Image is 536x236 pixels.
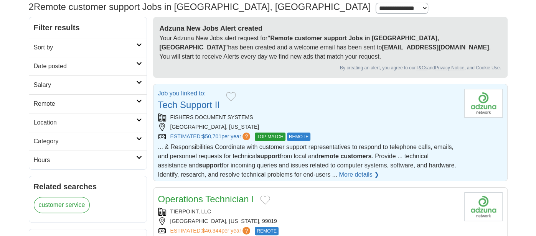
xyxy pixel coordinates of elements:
[464,89,503,118] img: Company logo
[242,133,250,140] span: ?
[158,123,458,131] div: [GEOGRAPHIC_DATA], [US_STATE]
[416,65,427,70] a: T&Cs
[158,100,220,110] a: Tech Support II
[158,217,458,225] div: [GEOGRAPHIC_DATA], [US_STATE], 99019
[29,38,147,57] a: Sort by
[29,132,147,151] a: Category
[170,227,252,235] a: ESTIMATED:$46,344per year?
[158,208,458,216] div: TIERPOINT, LLC
[29,2,371,12] h1: Remote customer support Jobs in [GEOGRAPHIC_DATA], [GEOGRAPHIC_DATA]
[339,170,379,179] a: More details ❯
[340,153,371,159] strong: customers
[160,34,501,61] p: Your Adzuna New Jobs alert request for has been created and a welcome email has been sent to . Yo...
[34,156,136,165] h2: Hours
[29,151,147,169] a: Hours
[34,118,136,127] h2: Location
[34,80,136,90] h2: Salary
[158,89,220,98] p: Job you linked to:
[29,94,147,113] a: Remote
[34,137,136,146] h2: Category
[158,113,458,121] div: FISHERS DOCUMENT SYSTEMS
[257,153,280,159] strong: support
[242,227,250,234] span: ?
[199,162,222,169] strong: support
[29,17,147,38] h2: Filter results
[260,195,270,205] button: Add to favorite jobs
[160,23,501,34] h2: Adzuna New Jobs Alert created
[34,181,142,192] h2: Related searches
[29,113,147,132] a: Location
[226,92,236,101] button: Add to favorite jobs
[34,99,136,108] h2: Remote
[29,57,147,75] a: Date posted
[287,133,310,141] span: REMOTE
[435,65,464,70] a: Privacy Notice
[160,35,439,51] strong: "Remote customer support Jobs in [GEOGRAPHIC_DATA], [GEOGRAPHIC_DATA]"
[34,43,136,52] h2: Sort by
[202,133,221,139] span: $50,701
[382,44,489,51] strong: [EMAIL_ADDRESS][DOMAIN_NAME]
[170,133,252,141] a: ESTIMATED:$50,701per year?
[464,192,503,221] img: Company logo
[34,197,90,213] a: customer service
[255,133,285,141] span: TOP MATCH
[160,64,501,71] div: By creating an alert, you agree to our and , and Cookie Use.
[34,62,136,71] h2: Date posted
[158,144,456,178] span: ... & Responsibilities Coordinate with customer support representatives to respond to telephone c...
[255,227,278,235] span: REMOTE
[158,194,254,204] a: Operations Technician I
[29,75,147,94] a: Salary
[202,228,221,234] span: $46,344
[318,153,338,159] strong: remote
